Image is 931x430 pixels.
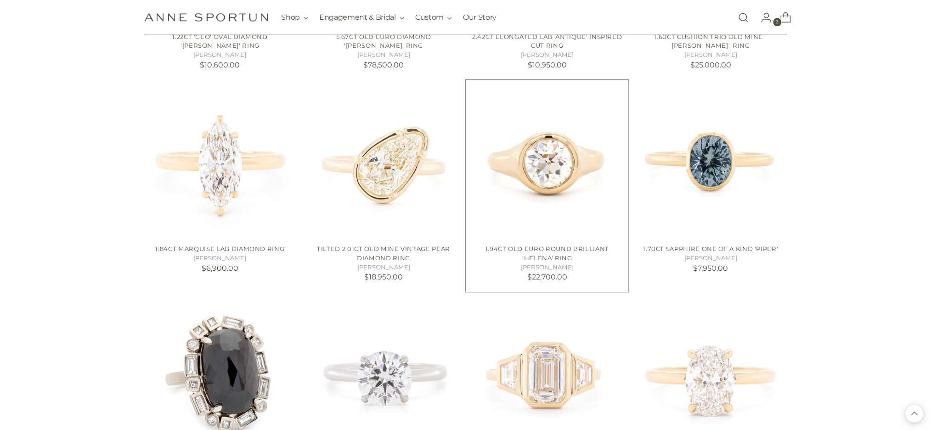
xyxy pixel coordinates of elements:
a: 1.84ct Marquise Lab Diamond Ring [144,85,296,237]
h5: [PERSON_NAME] [308,263,460,272]
a: Tilted 2.01ct Old Mine Vintage Pear Diamond Ring [317,245,450,262]
a: 1.84ct Marquise Lab Diamond Ring [156,245,285,252]
h5: [PERSON_NAME] [308,50,460,60]
span: $7,950.00 [694,264,728,273]
h5: [PERSON_NAME] [144,254,296,263]
span: $6,900.00 [202,264,238,273]
a: 1.70ct Sapphire One of a Kind 'Piper' [635,85,787,237]
a: Open cart modal [773,8,791,27]
a: Go to the account page [754,8,772,27]
span: $25,000.00 [690,61,731,69]
button: Shop [282,7,309,28]
span: $22,700.00 [527,273,567,281]
a: 1.94ct Old Euro Round Brilliant 'Helena' Ring [471,85,623,237]
a: Tilted 2.01ct Old Mine Vintage Pear Diamond Ring [308,85,460,237]
span: 2 [773,18,782,26]
span: $10,950.00 [528,61,567,69]
h5: [PERSON_NAME] [471,50,623,60]
button: Engagement & Bridal [319,7,404,28]
h5: [PERSON_NAME] [471,263,623,272]
button: Back to top [906,405,924,423]
a: Our Story [463,7,497,28]
h5: [PERSON_NAME] [144,50,296,60]
span: $78,500.00 [363,61,404,69]
a: 1.94ct Old Euro Round Brilliant 'Helena' Ring [485,245,609,262]
h5: [PERSON_NAME] [635,254,787,263]
a: 1.70ct Sapphire One of a Kind 'Piper' [643,245,779,252]
h5: [PERSON_NAME] [635,50,787,60]
a: Open search modal [734,8,753,27]
span: $18,950.00 [364,273,403,281]
button: Custom [415,7,452,28]
span: $10,600.00 [200,61,240,69]
a: Anne Sportun Fine Jewellery [144,13,268,22]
